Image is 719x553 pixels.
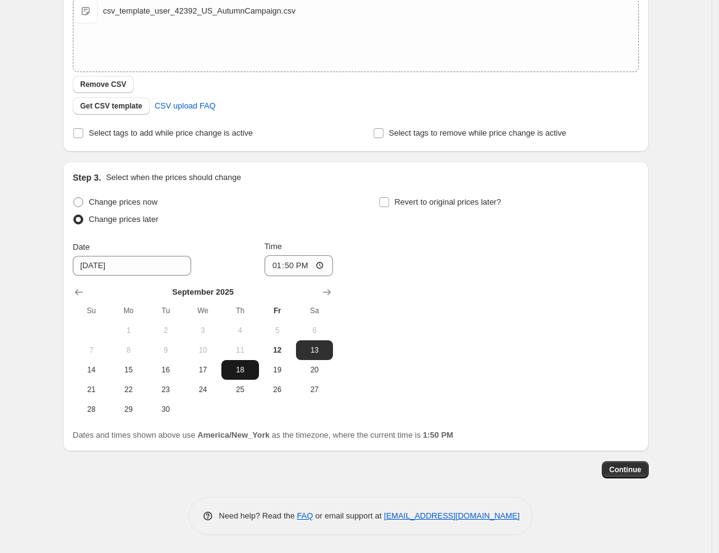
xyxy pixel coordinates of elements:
button: Get CSV template [73,97,150,115]
button: Thursday September 11 2025 [221,340,258,360]
button: Show previous month, August 2025 [70,284,88,301]
th: Monday [110,301,147,321]
button: Monday September 8 2025 [110,340,147,360]
span: Continue [609,465,641,475]
span: 5 [264,326,291,335]
span: We [189,306,216,316]
span: or email support at [313,511,384,520]
span: Get CSV template [80,101,142,111]
button: Show next month, October 2025 [318,284,335,301]
button: Sunday September 14 2025 [73,360,110,380]
span: 25 [226,385,253,395]
span: 14 [78,365,105,375]
span: Change prices now [89,197,157,207]
span: Dates and times shown above use as the timezone, where the current time is [73,430,453,440]
span: 7 [78,345,105,355]
span: Fr [264,306,291,316]
div: csv_template_user_42392_US_AutumnCampaign.csv [103,5,295,17]
span: Change prices later [89,215,158,224]
span: 20 [301,365,328,375]
span: 29 [115,404,142,414]
h2: Step 3. [73,171,101,184]
th: Friday [259,301,296,321]
button: Tuesday September 9 2025 [147,340,184,360]
span: 15 [115,365,142,375]
span: Revert to original prices later? [395,197,501,207]
span: Remove CSV [80,80,126,89]
button: Wednesday September 3 2025 [184,321,221,340]
span: 28 [78,404,105,414]
span: 16 [152,365,179,375]
span: 23 [152,385,179,395]
button: Monday September 15 2025 [110,360,147,380]
button: Tuesday September 2 2025 [147,321,184,340]
a: CSV upload FAQ [147,96,223,116]
button: Continue [602,461,649,478]
span: Th [226,306,253,316]
span: Select tags to add while price change is active [89,128,253,137]
span: 3 [189,326,216,335]
button: Saturday September 13 2025 [296,340,333,360]
span: 27 [301,385,328,395]
span: CSV upload FAQ [155,100,216,112]
span: Su [78,306,105,316]
span: 11 [226,345,253,355]
input: 12:00 [265,255,334,276]
span: 10 [189,345,216,355]
button: Friday September 26 2025 [259,380,296,399]
span: Need help? Read the [219,511,297,520]
span: Sa [301,306,328,316]
a: FAQ [297,511,313,520]
span: 24 [189,385,216,395]
span: 22 [115,385,142,395]
button: Thursday September 25 2025 [221,380,258,399]
th: Sunday [73,301,110,321]
th: Wednesday [184,301,221,321]
span: Date [73,242,89,252]
b: 1:50 PM [423,430,453,440]
span: 12 [264,345,291,355]
span: 6 [301,326,328,335]
span: Tu [152,306,179,316]
button: Wednesday September 17 2025 [184,360,221,380]
span: 19 [264,365,291,375]
button: Monday September 29 2025 [110,399,147,419]
th: Thursday [221,301,258,321]
button: Friday September 5 2025 [259,321,296,340]
th: Saturday [296,301,333,321]
button: Friday September 19 2025 [259,360,296,380]
b: America/New_York [197,430,269,440]
span: 13 [301,345,328,355]
button: Tuesday September 16 2025 [147,360,184,380]
button: Saturday September 27 2025 [296,380,333,399]
button: Sunday September 7 2025 [73,340,110,360]
button: Today Friday September 12 2025 [259,340,296,360]
button: Monday September 1 2025 [110,321,147,340]
span: 26 [264,385,291,395]
button: Monday September 22 2025 [110,380,147,399]
button: Remove CSV [73,76,134,93]
span: 18 [226,365,253,375]
button: Sunday September 28 2025 [73,399,110,419]
span: 17 [189,365,216,375]
button: Sunday September 21 2025 [73,380,110,399]
span: 8 [115,345,142,355]
button: Saturday September 6 2025 [296,321,333,340]
span: 1 [115,326,142,335]
span: Select tags to remove while price change is active [389,128,567,137]
button: Wednesday September 10 2025 [184,340,221,360]
span: Time [265,242,282,251]
span: 9 [152,345,179,355]
span: 30 [152,404,179,414]
p: Select when the prices should change [106,171,241,184]
span: 4 [226,326,253,335]
button: Tuesday September 30 2025 [147,399,184,419]
button: Saturday September 20 2025 [296,360,333,380]
span: Mo [115,306,142,316]
button: Wednesday September 24 2025 [184,380,221,399]
span: 21 [78,385,105,395]
span: 2 [152,326,179,335]
button: Thursday September 4 2025 [221,321,258,340]
th: Tuesday [147,301,184,321]
button: Thursday September 18 2025 [221,360,258,380]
